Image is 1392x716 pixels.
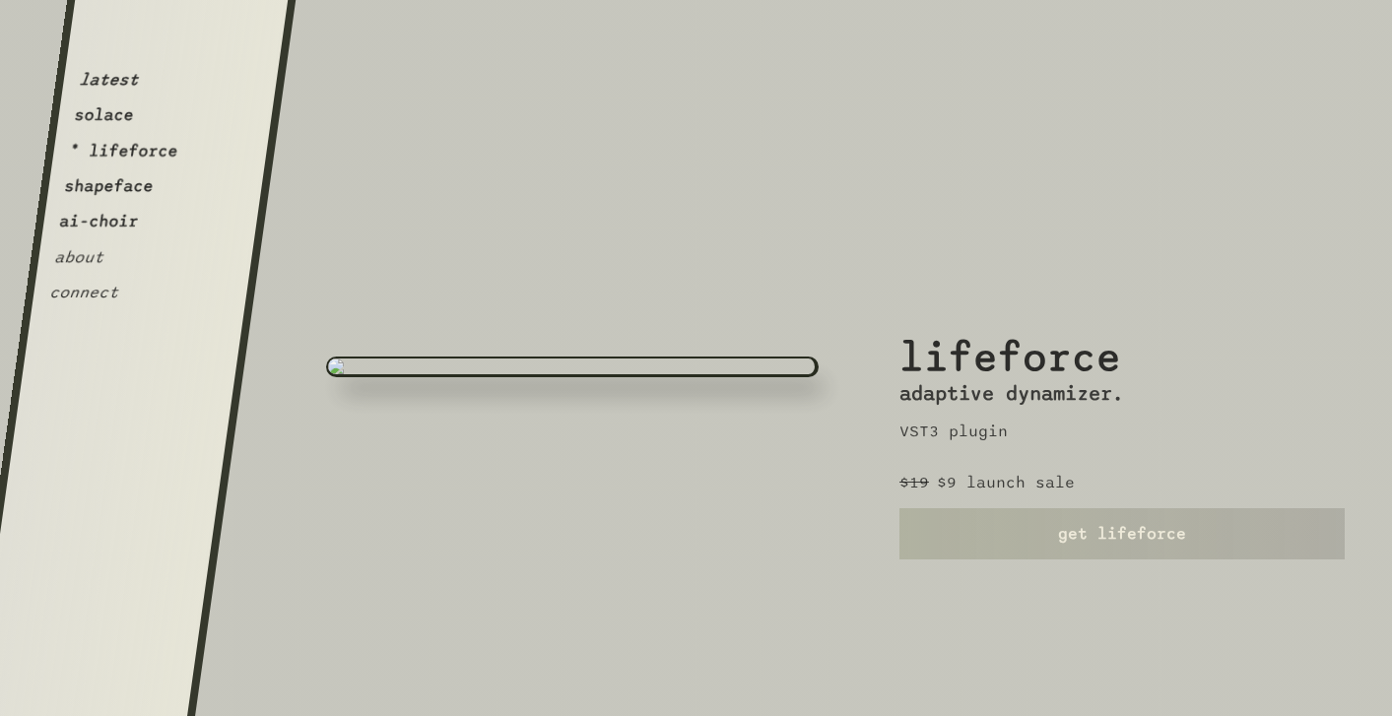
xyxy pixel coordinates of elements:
button: about [53,247,105,267]
button: connect [48,283,120,302]
p: $19 [899,473,929,492]
a: get lifeforce [899,508,1345,559]
img: lifeforce2.png [326,357,819,377]
h2: lifeforce [899,157,1121,382]
p: $9 launch sale [937,473,1075,492]
button: shapeface [63,176,155,196]
button: * lifeforce [68,141,179,161]
button: latest [78,70,140,90]
button: solace [73,105,135,125]
button: ai-choir [58,212,140,231]
p: VST3 plugin [899,422,1008,441]
h3: adaptive dynamizer. [899,382,1124,406]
